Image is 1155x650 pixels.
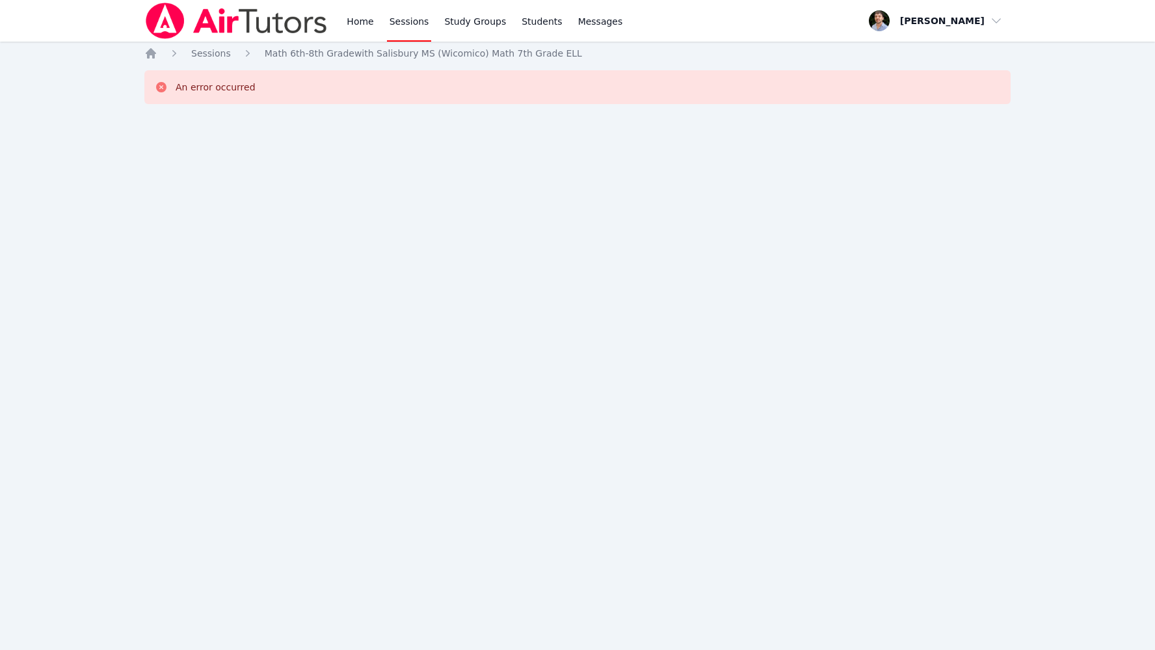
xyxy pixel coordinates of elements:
a: Math 6th-8th Gradewith Salisbury MS (Wicomico) Math 7th Grade ELL [265,47,582,60]
span: Sessions [191,48,231,59]
nav: Breadcrumb [144,47,1011,60]
a: Sessions [191,47,231,60]
div: An error occurred [176,81,256,94]
span: Math 6th-8th Grade with Salisbury MS (Wicomico) Math 7th Grade ELL [265,48,582,59]
span: Messages [578,15,623,28]
img: Air Tutors [144,3,328,39]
